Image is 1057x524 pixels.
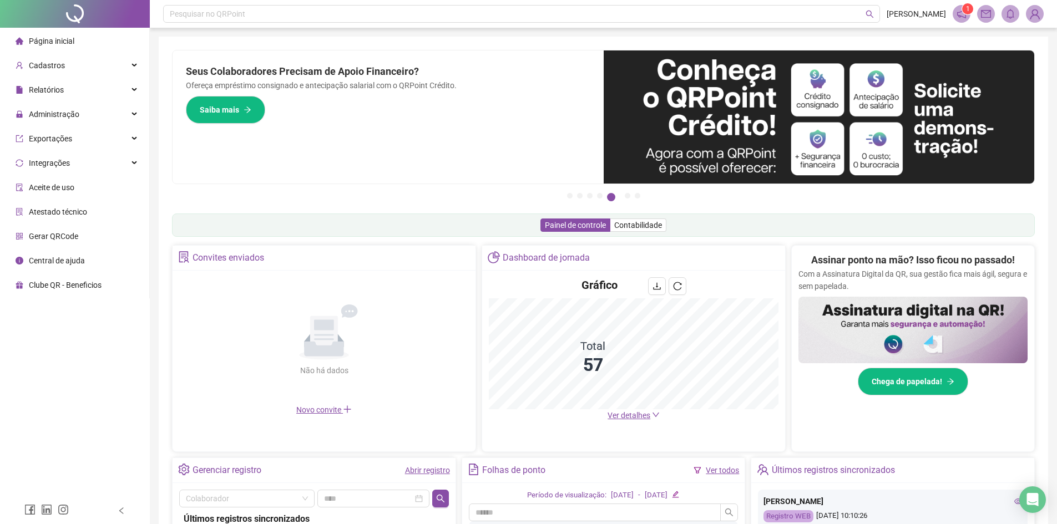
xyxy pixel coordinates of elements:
[29,159,70,167] span: Integrações
[725,508,734,517] span: search
[29,37,74,45] span: Página inicial
[193,248,264,267] div: Convites enviados
[29,85,64,94] span: Relatórios
[872,375,942,388] span: Chega de papelada!
[1014,497,1022,505] span: eye
[581,277,618,293] h4: Gráfico
[29,110,79,119] span: Administração
[694,466,701,474] span: filter
[16,135,23,143] span: export
[178,464,190,475] span: setting
[763,510,813,523] div: Registro WEB
[1019,486,1046,513] div: Open Intercom Messenger
[653,282,661,291] span: download
[887,8,946,20] span: [PERSON_NAME]
[763,495,1022,507] div: [PERSON_NAME]
[29,183,74,192] span: Aceite de uso
[567,193,573,199] button: 1
[186,64,590,79] h2: Seus Colaboradores Precisam de Apoio Financeiro?
[798,268,1028,292] p: Com a Assinatura Digital da QR, sua gestão fica mais ágil, segura e sem papelada.
[527,490,606,501] div: Período de visualização:
[24,504,36,515] span: facebook
[16,281,23,289] span: gift
[587,193,593,199] button: 3
[29,281,102,289] span: Clube QR - Beneficios
[608,411,660,420] a: Ver detalhes down
[947,378,954,385] span: arrow-right
[488,251,499,263] span: pie-chart
[763,510,1022,523] div: [DATE] 10:10:26
[436,494,445,503] span: search
[29,207,87,216] span: Atestado técnico
[244,106,251,114] span: arrow-right
[193,461,261,480] div: Gerenciar registro
[757,464,768,475] span: team
[273,364,375,377] div: Não há dados
[652,411,660,419] span: down
[16,232,23,240] span: qrcode
[981,9,991,19] span: mail
[635,193,640,199] button: 7
[58,504,69,515] span: instagram
[798,297,1028,363] img: banner%2F02c71560-61a6-44d4-94b9-c8ab97240462.png
[858,368,968,395] button: Chega de papelada!
[405,466,450,475] a: Abrir registro
[29,134,72,143] span: Exportações
[16,257,23,264] span: info-circle
[706,466,739,475] a: Ver todos
[16,208,23,216] span: solution
[577,193,583,199] button: 2
[200,104,239,116] span: Saiba mais
[811,252,1015,268] h2: Assinar ponto na mão? Isso ficou no passado!
[607,193,615,201] button: 5
[608,411,650,420] span: Ver detalhes
[966,5,970,13] span: 1
[604,50,1035,184] img: banner%2F11e687cd-1386-4cbd-b13b-7bd81425532d.png
[645,490,667,501] div: [DATE]
[673,282,682,291] span: reload
[186,79,590,91] p: Ofereça empréstimo consignado e antecipação salarial com o QRPoint Crédito.
[1005,9,1015,19] span: bell
[772,461,895,480] div: Últimos registros sincronizados
[16,37,23,45] span: home
[29,256,85,265] span: Central de ajuda
[614,221,662,230] span: Contabilidade
[597,193,603,199] button: 4
[962,3,973,14] sup: 1
[29,232,78,241] span: Gerar QRCode
[41,504,52,515] span: linkedin
[866,10,874,18] span: search
[545,221,606,230] span: Painel de controle
[16,62,23,69] span: user-add
[178,251,190,263] span: solution
[16,159,23,167] span: sync
[343,405,352,414] span: plus
[625,193,630,199] button: 6
[16,110,23,118] span: lock
[482,461,545,480] div: Folhas de ponto
[29,61,65,70] span: Cadastros
[468,464,479,475] span: file-text
[186,96,265,124] button: Saiba mais
[296,405,352,414] span: Novo convite
[1026,6,1043,22] img: 85808
[16,184,23,191] span: audit
[672,491,679,498] span: edit
[638,490,640,501] div: -
[957,9,967,19] span: notification
[16,86,23,94] span: file
[611,490,634,501] div: [DATE]
[118,507,125,515] span: left
[503,248,590,267] div: Dashboard de jornada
